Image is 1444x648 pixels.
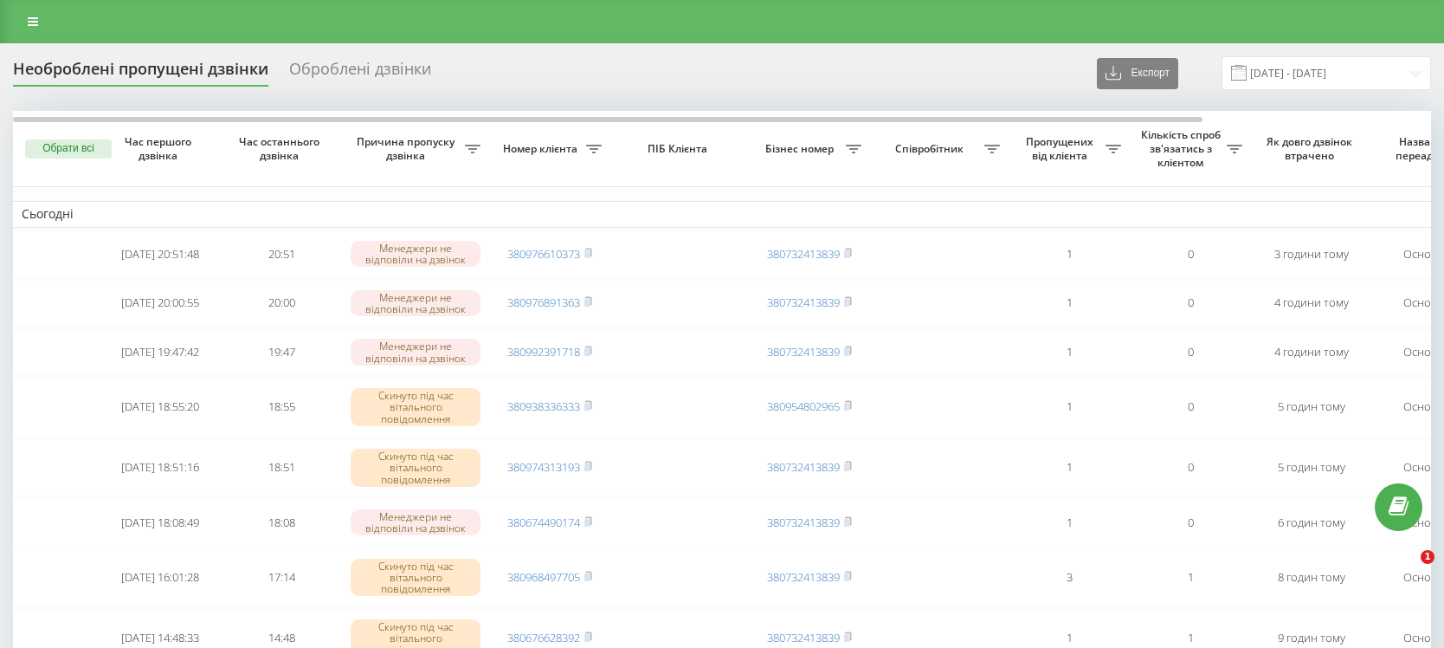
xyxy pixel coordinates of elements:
td: 18:51 [221,439,342,496]
button: Обрати всі [25,139,112,159]
span: Причина пропуску дзвінка [351,135,465,162]
a: 380732413839 [767,246,840,262]
td: 1 [1009,439,1130,496]
div: Менеджери не відповіли на дзвінок [351,290,480,316]
td: [DATE] 18:55:20 [100,379,221,436]
a: 380732413839 [767,515,840,530]
td: [DATE] 16:01:28 [100,549,221,606]
a: 380732413839 [767,630,840,645]
td: 5 годин тому [1251,379,1372,436]
td: 0 [1130,500,1251,546]
span: Як довго дзвінок втрачено [1265,135,1358,162]
td: [DATE] 20:51:48 [100,231,221,277]
div: Скинуто під час вітального повідомлення [351,559,480,597]
a: 380732413839 [767,569,840,585]
td: 4 години тому [1251,280,1372,326]
span: Пропущених від клієнта [1017,135,1106,162]
a: 380674490174 [507,515,580,530]
td: [DATE] 18:08:49 [100,500,221,546]
div: Менеджери не відповіли на дзвінок [351,339,480,365]
a: 380938336333 [507,399,580,414]
td: 1 [1009,329,1130,375]
a: 380968497705 [507,569,580,585]
td: 6 годин тому [1251,500,1372,546]
td: [DATE] 19:47:42 [100,329,221,375]
span: ПІБ Клієнта [625,142,734,156]
td: 3 години тому [1251,231,1372,277]
iframe: Intercom live chat [1385,550,1427,592]
a: 380732413839 [767,344,840,360]
span: Час першого дзвінка [113,135,207,162]
td: 20:51 [221,231,342,277]
a: 380732413839 [767,295,840,310]
td: 0 [1130,379,1251,436]
td: 1 [1130,549,1251,606]
span: 1 [1421,550,1434,564]
td: 5 годин тому [1251,439,1372,496]
td: 0 [1130,439,1251,496]
span: Бізнес номер [757,142,846,156]
span: Час останнього дзвінка [235,135,328,162]
div: Менеджери не відповіли на дзвінок [351,509,480,535]
div: Необроблені пропущені дзвінки [13,60,268,87]
td: 20:00 [221,280,342,326]
td: 1 [1009,500,1130,546]
a: 380974313193 [507,459,580,475]
a: 380976891363 [507,295,580,310]
td: 18:08 [221,500,342,546]
span: Номер клієнта [498,142,586,156]
div: Менеджери не відповіли на дзвінок [351,241,480,267]
td: 0 [1130,329,1251,375]
td: 4 години тому [1251,329,1372,375]
div: Скинуто під час вітального повідомлення [351,449,480,487]
a: 380954802965 [767,399,840,414]
span: Кількість спроб зв'язатись з клієнтом [1138,128,1227,169]
span: Співробітник [879,142,984,156]
a: 380976610373 [507,246,580,262]
div: Скинуто під час вітального повідомлення [351,388,480,426]
td: 3 [1009,549,1130,606]
td: 0 [1130,231,1251,277]
td: 8 годин тому [1251,549,1372,606]
a: 380992391718 [507,344,580,360]
td: 0 [1130,280,1251,326]
td: 1 [1009,379,1130,436]
a: 380732413839 [767,459,840,475]
td: 1 [1009,231,1130,277]
td: 1 [1009,280,1130,326]
td: [DATE] 20:00:55 [100,280,221,326]
td: 19:47 [221,329,342,375]
td: 18:55 [221,379,342,436]
td: 17:14 [221,549,342,606]
button: Експорт [1097,58,1178,89]
div: Оброблені дзвінки [289,60,431,87]
a: 380676628392 [507,630,580,645]
td: [DATE] 18:51:16 [100,439,221,496]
